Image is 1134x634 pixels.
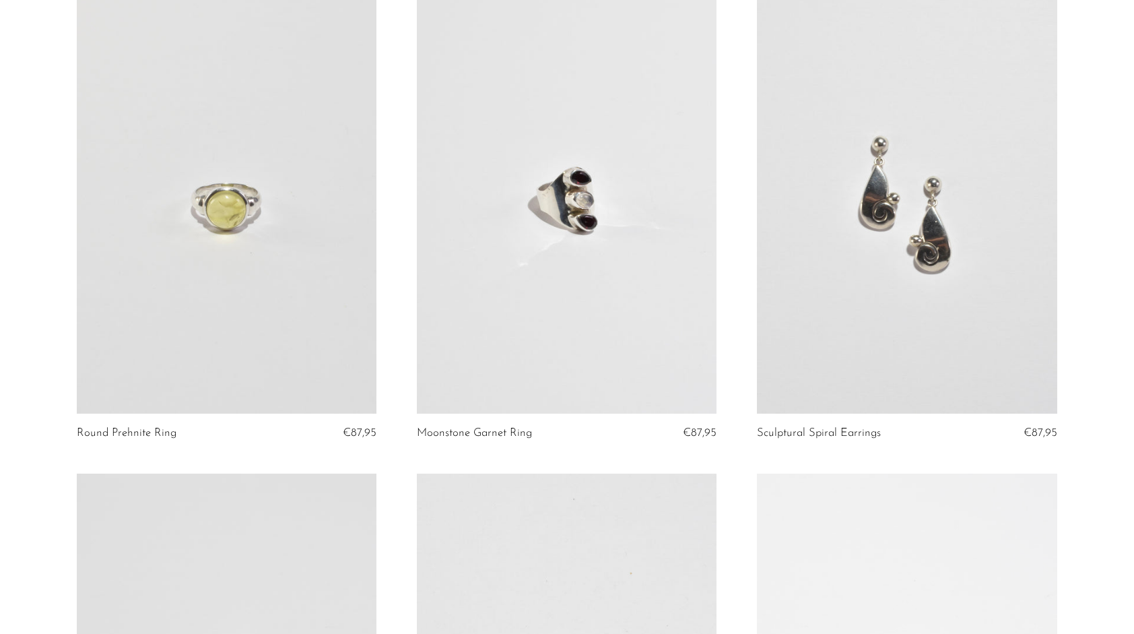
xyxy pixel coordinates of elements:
a: Sculptural Spiral Earrings [757,427,881,439]
span: €87,95 [683,427,716,439]
a: Moonstone Garnet Ring [417,427,532,439]
span: €87,95 [1024,427,1057,439]
span: €87,95 [343,427,376,439]
a: Round Prehnite Ring [77,427,176,439]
